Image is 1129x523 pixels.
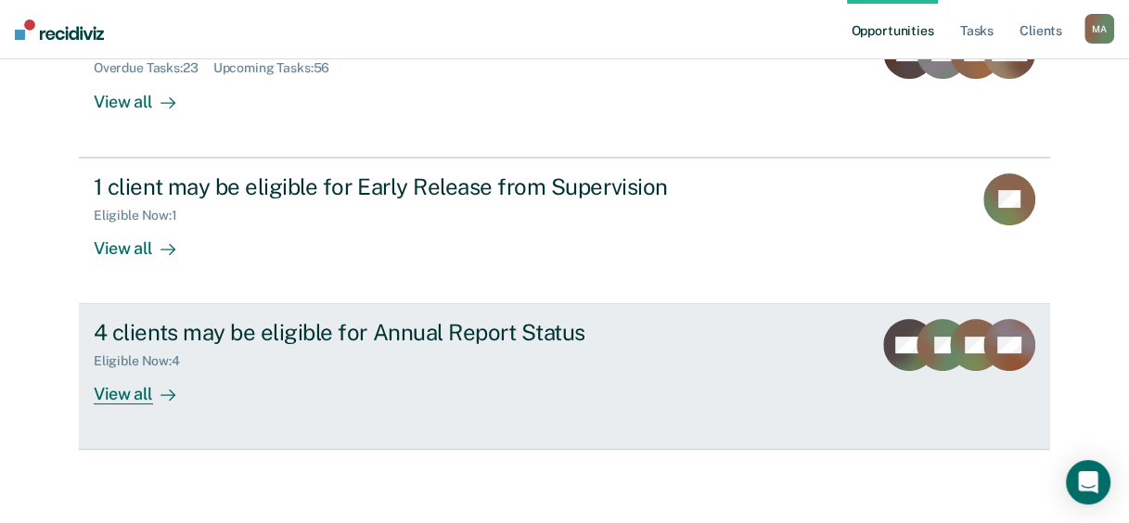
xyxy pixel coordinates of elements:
[1084,14,1114,44] div: M A
[94,353,195,369] div: Eligible Now : 4
[94,369,198,405] div: View all
[1084,14,1114,44] button: MA
[79,12,1050,158] a: 45 clients have tasks with overdue or upcoming due datesOverdue Tasks:23Upcoming Tasks:56View all
[94,208,192,223] div: Eligible Now : 1
[94,60,213,76] div: Overdue Tasks : 23
[94,173,745,200] div: 1 client may be eligible for Early Release from Supervision
[79,304,1050,450] a: 4 clients may be eligible for Annual Report StatusEligible Now:4View all
[94,76,198,112] div: View all
[79,158,1050,304] a: 1 client may be eligible for Early Release from SupervisionEligible Now:1View all
[94,319,745,346] div: 4 clients may be eligible for Annual Report Status
[15,19,104,40] img: Recidiviz
[213,60,345,76] div: Upcoming Tasks : 56
[94,223,198,259] div: View all
[1066,460,1110,504] div: Open Intercom Messenger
